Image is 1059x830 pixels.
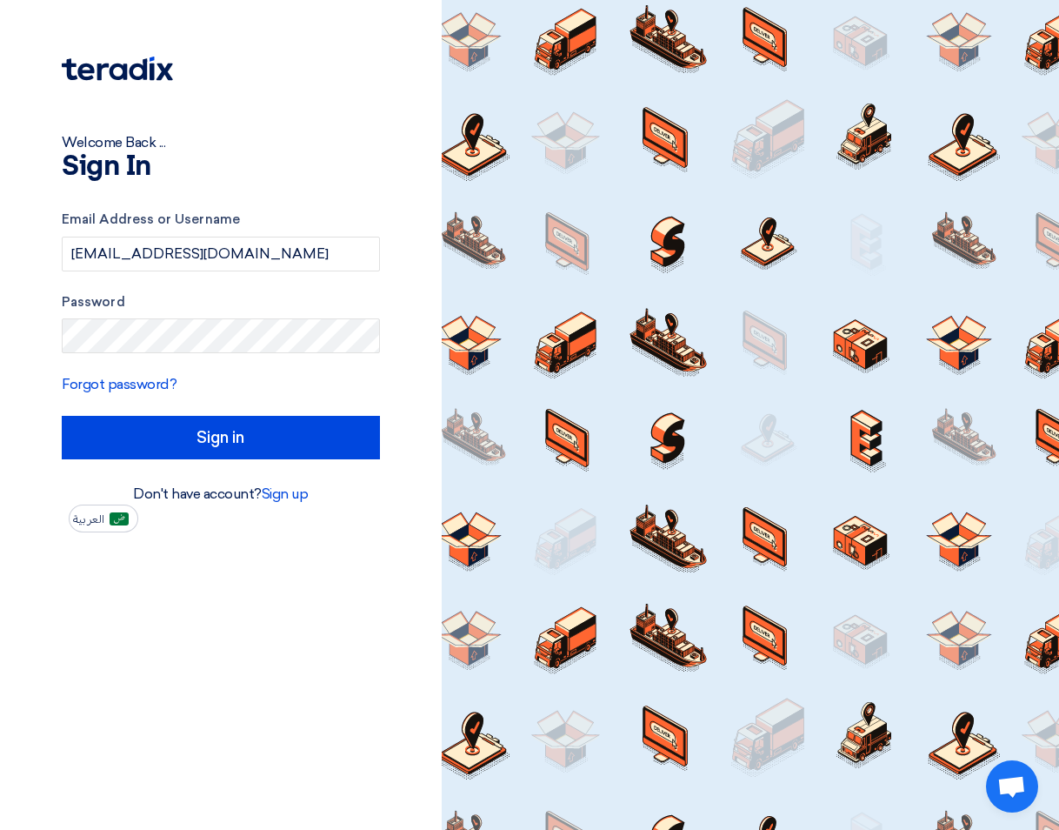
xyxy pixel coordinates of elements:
a: Open chat [986,760,1038,813]
input: Sign in [62,416,380,459]
input: Enter your business email or username [62,237,380,271]
span: العربية [73,513,104,525]
label: Email Address or Username [62,210,380,230]
img: Teradix logo [62,57,173,81]
div: Don't have account? [62,484,380,505]
img: ar-AR.png [110,512,129,525]
button: العربية [69,505,138,532]
label: Password [62,292,380,312]
a: Forgot password? [62,376,176,392]
div: Welcome Back ... [62,132,380,153]
a: Sign up [262,485,309,502]
h1: Sign In [62,153,380,181]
